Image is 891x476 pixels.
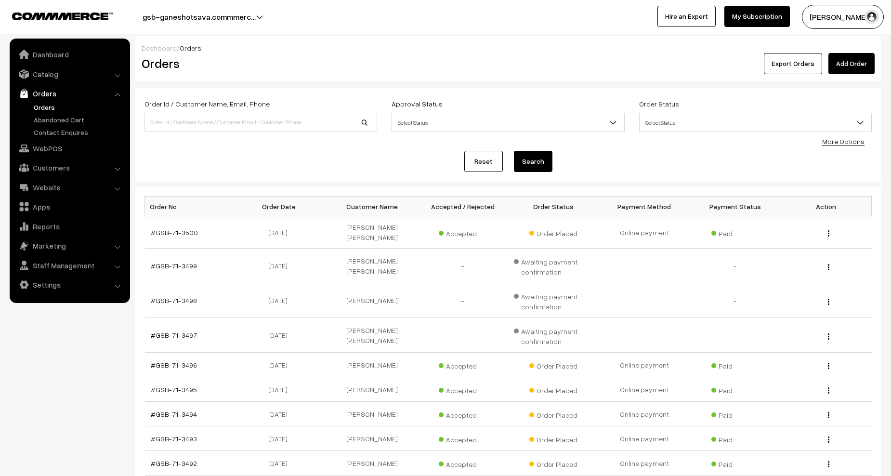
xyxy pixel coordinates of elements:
img: COMMMERCE [12,13,113,20]
span: Order Placed [529,383,577,396]
span: Accepted [439,383,487,396]
button: Export Orders [764,53,822,74]
label: Approval Status [392,99,443,109]
input: Order Id / Customer Name / Customer Email / Customer Phone [144,113,377,132]
td: [DATE] [236,249,327,283]
button: Search [514,151,552,172]
a: Website [12,179,127,196]
img: Menu [828,299,829,305]
button: [PERSON_NAME] [802,5,884,29]
h2: Orders [142,56,376,71]
td: [DATE] [236,353,327,377]
img: Menu [828,461,829,467]
a: Reports [12,218,127,235]
th: Accepted / Rejected [417,197,508,216]
span: Order Placed [529,408,577,420]
th: Action [781,197,872,216]
a: Settings [12,276,127,293]
img: Menu [828,363,829,369]
a: Abandoned Cart [31,115,127,125]
span: Paid [711,432,760,445]
a: Orders [12,85,127,102]
th: Payment Status [690,197,781,216]
td: [PERSON_NAME] [327,402,418,426]
td: - [690,318,781,353]
a: Staff Management [12,257,127,274]
a: Reset [464,151,503,172]
span: Paid [711,457,760,469]
td: Online payment [599,402,690,426]
span: Accepted [439,226,487,238]
span: Accepted [439,432,487,445]
td: [DATE] [236,451,327,476]
div: / [142,43,875,53]
td: [DATE] [236,283,327,318]
a: Hire an Expert [657,6,716,27]
td: Online payment [599,353,690,377]
td: Online payment [599,426,690,451]
img: Menu [828,412,829,418]
td: [PERSON_NAME] [327,353,418,377]
th: Order Date [236,197,327,216]
span: Paid [711,383,760,396]
td: [PERSON_NAME] [327,377,418,402]
span: Select Status [392,113,624,132]
span: Order Placed [529,457,577,469]
img: user [865,10,879,24]
a: #GSB-71-3495 [151,385,197,394]
span: Paid [711,226,760,238]
img: Menu [828,230,829,237]
span: Awaiting payment confirmation [514,254,593,277]
td: [PERSON_NAME] [PERSON_NAME] [327,318,418,353]
td: Online payment [599,216,690,249]
td: - [690,283,781,318]
td: - [417,249,508,283]
img: Menu [828,436,829,443]
td: Online payment [599,451,690,476]
a: #GSB-71-3492 [151,459,197,467]
img: Menu [828,387,829,394]
td: - [690,249,781,283]
span: Order Placed [529,226,577,238]
th: Order Status [508,197,599,216]
a: #GSB-71-3498 [151,296,197,304]
td: [PERSON_NAME] [PERSON_NAME] [327,249,418,283]
th: Customer Name [327,197,418,216]
label: Order Status [639,99,679,109]
a: COMMMERCE [12,10,96,21]
a: WebPOS [12,140,127,157]
td: [PERSON_NAME] [327,426,418,451]
a: Add Order [828,53,875,74]
td: [PERSON_NAME] [327,451,418,476]
td: [DATE] [236,402,327,426]
a: #GSB-71-3499 [151,262,197,270]
button: gsb-ganeshotsava.commmerc… [109,5,289,29]
td: - [417,318,508,353]
td: [DATE] [236,426,327,451]
span: Accepted [439,408,487,420]
th: Payment Method [599,197,690,216]
span: Select Status [392,114,624,131]
a: #GSB-71-3500 [151,228,198,237]
td: [PERSON_NAME] [327,283,418,318]
span: Orders [180,44,201,52]
th: Order No [145,197,236,216]
span: Select Status [640,114,871,131]
td: [PERSON_NAME] [PERSON_NAME] [327,216,418,249]
a: More Options [822,137,865,145]
td: [DATE] [236,377,327,402]
a: Contact Enquires [31,127,127,137]
span: Order Placed [529,432,577,445]
td: - [417,283,508,318]
span: Order Placed [529,358,577,371]
a: Orders [31,102,127,112]
a: Dashboard [142,44,177,52]
span: Select Status [639,113,872,132]
img: Menu [828,264,829,270]
a: Marketing [12,237,127,254]
span: Paid [711,408,760,420]
a: My Subscription [724,6,790,27]
td: Online payment [599,377,690,402]
a: Catalog [12,66,127,83]
label: Order Id / Customer Name, Email, Phone [144,99,270,109]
